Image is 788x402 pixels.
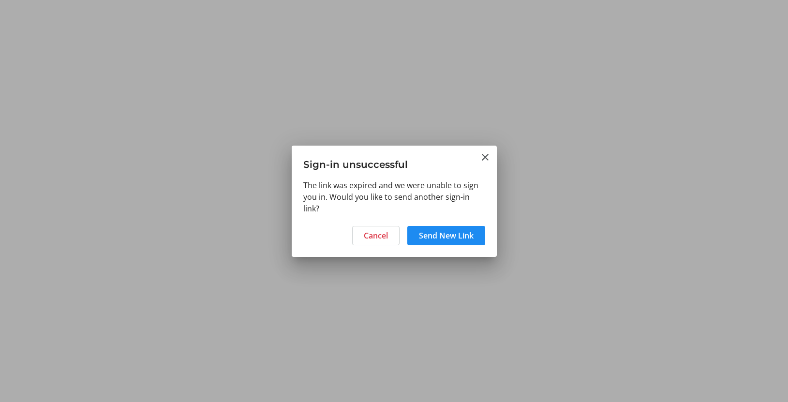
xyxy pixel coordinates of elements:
[352,226,400,245] button: Cancel
[419,230,474,241] span: Send New Link
[292,146,497,179] h3: Sign-in unsuccessful
[292,179,497,220] div: The link was expired and we were unable to sign you in. Would you like to send another sign-in link?
[364,230,388,241] span: Cancel
[407,226,485,245] button: Send New Link
[479,151,491,163] button: Close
